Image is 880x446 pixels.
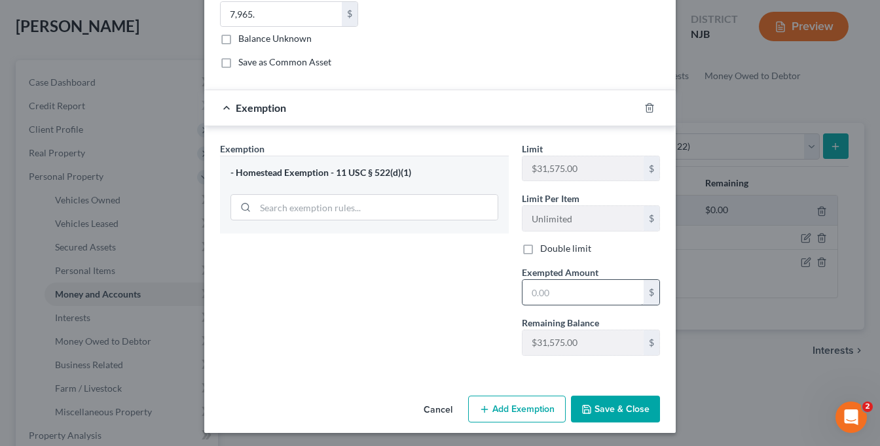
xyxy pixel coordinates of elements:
label: Double limit [540,242,591,255]
div: - Homestead Exemption - 11 USC § 522(d)(1) [230,167,498,179]
label: Remaining Balance [522,316,599,330]
label: Limit Per Item [522,192,579,205]
div: $ [342,2,357,27]
iframe: Intercom live chat [835,402,867,433]
button: Add Exemption [468,396,566,423]
input: -- [522,206,644,231]
input: 0.00 [522,280,644,305]
span: Exemption [236,101,286,114]
span: Exemption [220,143,265,154]
input: Search exemption rules... [255,195,498,220]
label: Balance Unknown [238,32,312,45]
label: Save as Common Asset [238,56,331,69]
div: $ [644,280,659,305]
input: 0.00 [221,2,342,27]
div: $ [644,206,659,231]
span: Limit [522,143,543,154]
span: Exempted Amount [522,267,598,278]
button: Cancel [413,397,463,423]
div: $ [644,156,659,181]
input: -- [522,330,644,355]
button: Save & Close [571,396,660,423]
div: $ [644,330,659,355]
input: -- [522,156,644,181]
span: 2 [862,402,873,412]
